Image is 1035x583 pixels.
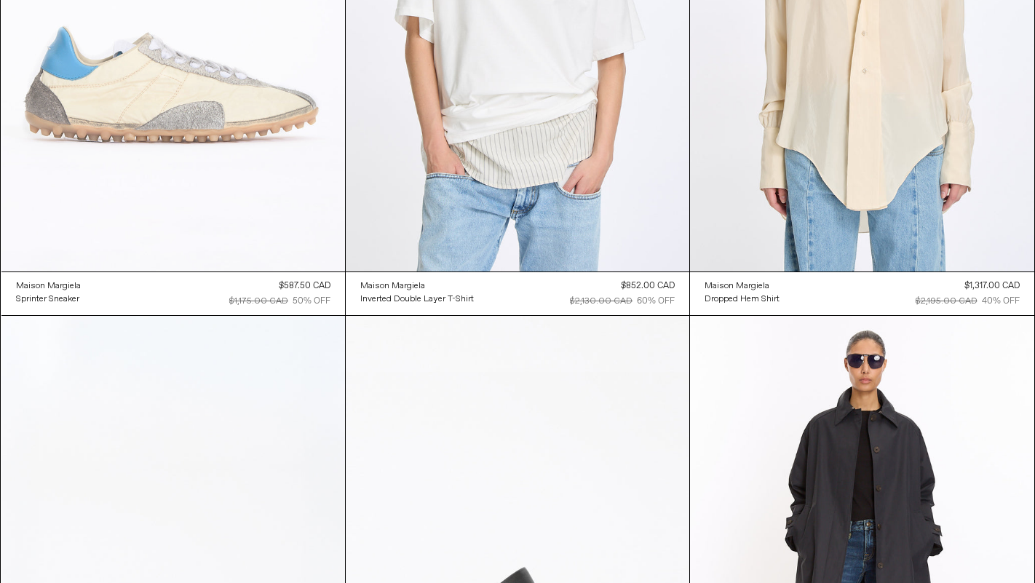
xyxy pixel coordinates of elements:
[637,295,675,308] div: 60% OFF
[360,280,425,293] div: Maison Margiela
[705,279,780,293] a: Maison Margiela
[621,279,675,293] div: $852.00 CAD
[916,295,977,308] div: $2,195.00 CAD
[360,293,474,306] a: Inverted Double Layer T-Shirt
[279,279,330,293] div: $587.50 CAD
[16,293,81,306] a: Sprinter Sneaker
[964,279,1020,293] div: $1,317.00 CAD
[705,280,769,293] div: Maison Margiela
[360,279,474,293] a: Maison Margiela
[16,279,81,293] a: Maison Margiela
[570,295,632,308] div: $2,130.00 CAD
[293,295,330,308] div: 50% OFF
[982,295,1020,308] div: 40% OFF
[229,295,288,308] div: $1,175.00 CAD
[705,293,780,306] a: Dropped Hem Shirt
[16,280,81,293] div: Maison Margiela
[705,293,780,306] div: Dropped Hem Shirt
[360,293,474,306] div: Inverted Double Layer T-Shirt
[16,293,79,306] div: Sprinter Sneaker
